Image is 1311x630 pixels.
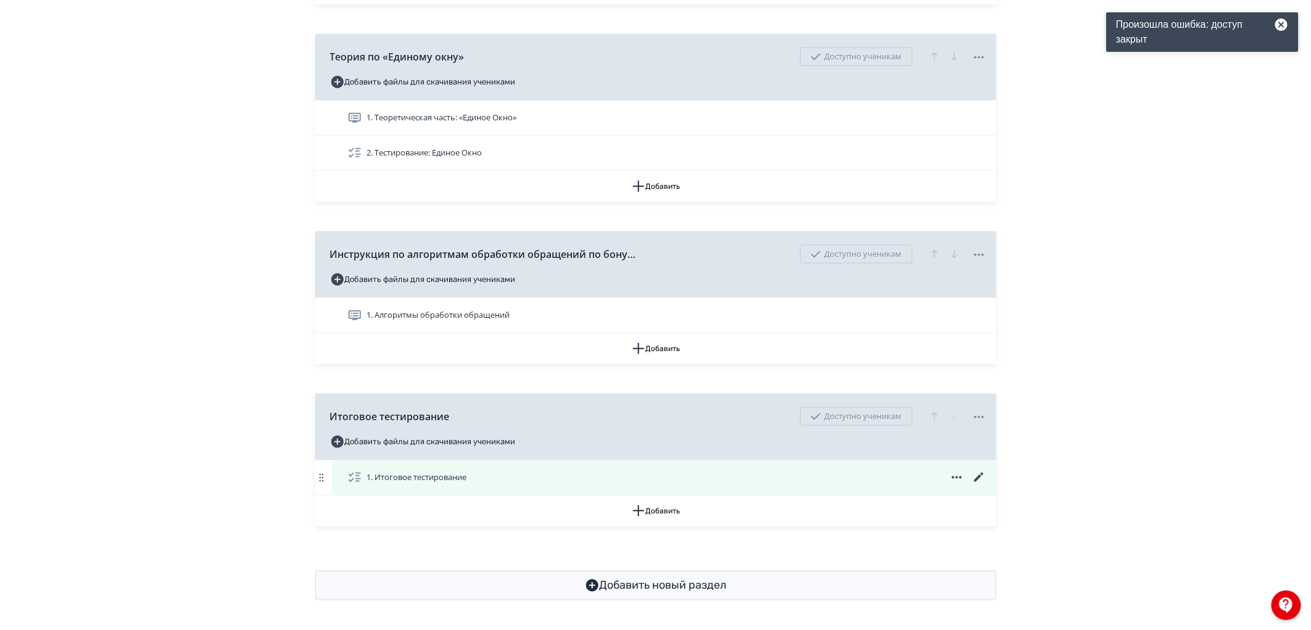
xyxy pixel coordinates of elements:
div: Доступно ученикам [800,407,912,426]
button: Добавить новый раздел [315,571,996,600]
span: Итоговое тестирование [330,409,450,424]
div: 2. Тестирование: Единое Окно [315,136,996,171]
button: Добавить файлы для скачивания учениками [330,72,516,92]
span: 1. Итоговое тестирование [367,471,467,484]
button: Добавить [315,495,996,526]
div: 1. Теоретическая часть: «Единое Окно» [315,101,996,136]
div: 1. Алгоритмы обработки обращений [315,298,996,333]
span: Инструкция по алгоритмам обработки обращений по бонусам [330,247,639,262]
button: Добавить [315,333,996,364]
button: Добавить файлы для скачивания учениками [330,270,516,289]
button: Добавить [315,171,996,202]
span: Теория по «Единому окну» [330,49,465,64]
span: 2. Тестирование: Единое Окно [367,147,482,159]
div: Доступно ученикам [800,245,912,263]
button: Добавить файлы для скачивания учениками [330,432,516,452]
div: Произошла ошибка: доступ закрыт [1106,12,1299,52]
div: Доступно ученикам [800,48,912,66]
span: 1. Теоретическая часть: «Единое Окно» [367,112,517,124]
div: 1. Итоговое тестирование [315,460,996,495]
span: 1. Алгоритмы обработки обращений [367,309,510,321]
